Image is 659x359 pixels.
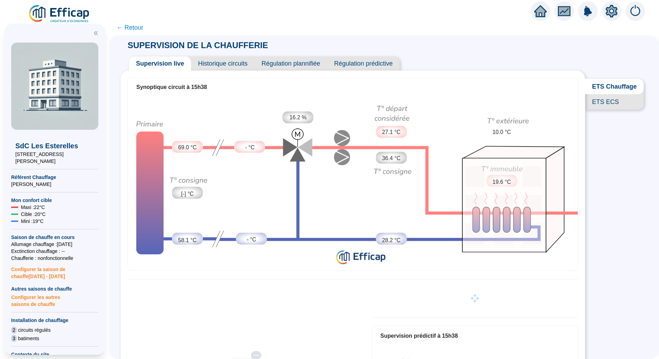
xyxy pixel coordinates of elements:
[18,327,51,334] span: circuits régulés
[380,332,569,340] div: Supervision prédictif à 15h38
[578,1,598,21] img: alerts
[178,143,197,152] span: 69.0 °C
[181,190,194,198] span: [-] °C
[129,57,191,70] span: Supervision live
[128,97,578,269] div: Synoptique
[11,181,98,188] span: [PERSON_NAME]
[245,143,255,152] span: - °C
[605,5,618,17] span: setting
[121,40,275,50] span: SUPERVISION DE LA CHAUFFERIE
[18,335,39,342] span: batiments
[11,292,98,308] span: Configurer les autres saisons de chauffe
[585,79,644,94] span: ETS Chauffage
[11,335,17,342] span: 3
[21,211,46,218] span: Cible : 20 °C
[247,235,256,244] span: - °C
[11,351,98,358] span: Contexte du site
[116,23,143,32] span: ← Retour
[493,128,511,136] span: 10.0 °C
[585,94,644,110] span: ETS ECS
[382,236,401,245] span: 28.2 °C
[15,141,94,151] span: SdC Les Esterelles
[11,255,98,262] span: Chaufferie : non fonctionnelle
[191,57,255,70] span: Historique circuits
[21,218,44,225] span: Mini : 19 °C
[11,285,98,292] span: Autres saisons de chauffe
[558,5,570,17] span: fund
[534,5,547,17] span: home
[382,128,401,136] span: 27.1 °C
[136,83,569,91] div: Synoptique circuit à 15h38
[11,241,98,248] span: Allumage chauffage : [DATE]
[11,248,98,255] span: Exctinction chauffage : --
[15,151,94,165] span: [STREET_ADDRESS][PERSON_NAME]
[178,236,197,245] span: 58.1 °C
[11,317,98,324] span: Installation de chauffage
[382,154,401,163] span: 36.4 °C
[626,1,645,21] img: alerts
[93,31,98,36] span: double-left
[28,4,91,24] img: efficap energie logo
[11,262,98,280] span: Configurer la saison de chauffe [DATE] - [DATE]
[255,57,327,70] span: Régulation plannifiée
[289,113,306,122] span: 16.2 %
[11,197,98,204] span: Mon confort cible
[11,234,98,241] span: Saison de chauffe en cours
[11,174,98,181] span: Référent Chauffage
[128,97,578,269] img: circuit-supervision.724c8d6b72cc0638e748.png
[11,327,17,334] span: 2
[21,204,45,211] span: Maxi : 22 °C
[327,57,400,70] span: Régulation prédictive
